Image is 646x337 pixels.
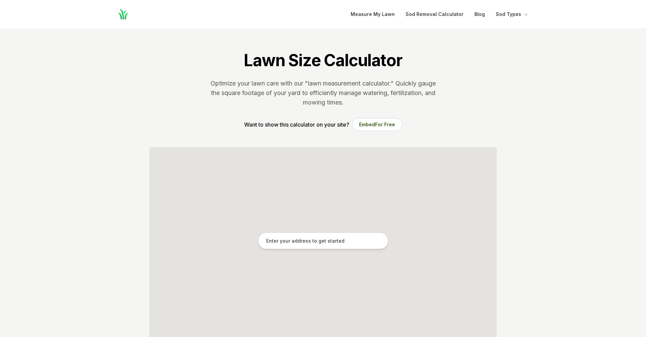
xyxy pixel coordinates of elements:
p: Optimize your lawn care with our "lawn measurement calculator." Quickly gauge the square footage ... [209,79,437,107]
a: Measure My Lawn [351,10,395,18]
span: For Free [375,121,395,127]
h1: Lawn Size Calculator [244,50,402,71]
p: Want to show this calculator on your site? [244,120,349,129]
a: Blog [474,10,485,18]
button: EmbedFor Free [352,118,402,131]
input: Enter your address to get started [258,232,388,249]
button: Sod Types [496,10,529,18]
a: Sod Removal Calculator [406,10,464,18]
